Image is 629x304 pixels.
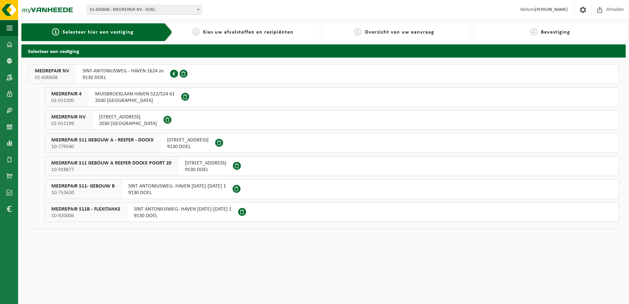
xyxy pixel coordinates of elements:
[51,120,86,127] span: 02-011199
[44,87,619,107] button: MEDREPAIR 4 02-011200 MUISBROEKLAAN HAVEN 522/524 612030 [GEOGRAPHIC_DATA]
[99,114,157,120] span: [STREET_ADDRESS]
[35,74,69,81] span: 01-600608
[35,68,69,74] span: MEDREPAIR NV
[51,143,154,150] span: 10-779540
[535,7,568,12] strong: [PERSON_NAME]
[63,30,134,35] span: Selecteer hier een vestiging
[134,206,232,213] span: SINT ANTONIUSWEG- HAVEN [DATE]-[DATE] 1
[51,137,154,143] span: MEDREPAIR S11 GEBOUW A - REEFER - DOCKX
[530,28,538,36] span: 4
[192,28,200,36] span: 2
[44,156,619,176] button: MEDREPAIR S11 GEBOUW A REEFER DOCKX POORT 20 10-918877 [STREET_ADDRESS]9130 DOEL
[185,160,226,166] span: [STREET_ADDRESS]
[51,190,115,196] span: 10-753630
[44,110,619,130] button: MEDREPAIR NV 02-011199 [STREET_ADDRESS]2030 [GEOGRAPHIC_DATA]
[167,143,209,150] span: 9130 DOEL
[83,68,164,74] span: SINT-ANTONIUSWEG - HAVEN 1624 zn
[83,74,164,81] span: 9130 DOEL
[185,166,226,173] span: 9130 DOEL
[51,213,120,219] span: 10-920006
[44,202,619,222] button: MEDREPAIR S11B - FLEXITANKS 10-920006 SINT ANTONIUSWEG- HAVEN [DATE]-[DATE] 19130 DOEL
[87,5,202,15] span: 01-600608 - MEDREPAIR NV - DOEL
[21,44,626,57] h2: Selecteer een vestiging
[51,114,86,120] span: MEDREPAIR NV
[128,190,226,196] span: 9130 DOEL
[95,91,175,97] span: MUISBROEKLAAN HAVEN 522/524 61
[51,166,171,173] span: 10-918877
[51,97,82,104] span: 02-011200
[128,183,226,190] span: SINT ANTONIUSWEG- HAVEN [DATE]-[DATE] 1
[87,5,202,14] span: 01-600608 - MEDREPAIR NV - DOEL
[354,28,362,36] span: 3
[52,28,59,36] span: 1
[51,206,120,213] span: MEDREPAIR S11B - FLEXITANKS
[365,30,434,35] span: Overzicht van uw aanvraag
[51,91,82,97] span: MEDREPAIR 4
[51,160,171,166] span: MEDREPAIR S11 GEBOUW A REEFER DOCKX POORT 20
[51,183,115,190] span: MEDREPAIR S11- GEBOUW B
[44,133,619,153] button: MEDREPAIR S11 GEBOUW A - REEFER - DOCKX 10-779540 [STREET_ADDRESS]9130 DOEL
[95,97,175,104] span: 2030 [GEOGRAPHIC_DATA]
[203,30,293,35] span: Kies uw afvalstoffen en recipiënten
[99,120,157,127] span: 2030 [GEOGRAPHIC_DATA]
[28,64,619,84] button: MEDREPAIR NV 01-600608 SINT-ANTONIUSWEG - HAVEN 1624 zn9130 DOEL
[44,179,619,199] button: MEDREPAIR S11- GEBOUW B 10-753630 SINT ANTONIUSWEG- HAVEN [DATE]-[DATE] 19130 DOEL
[134,213,232,219] span: 9130 DOEL
[541,30,570,35] span: Bevestiging
[167,137,209,143] span: [STREET_ADDRESS]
